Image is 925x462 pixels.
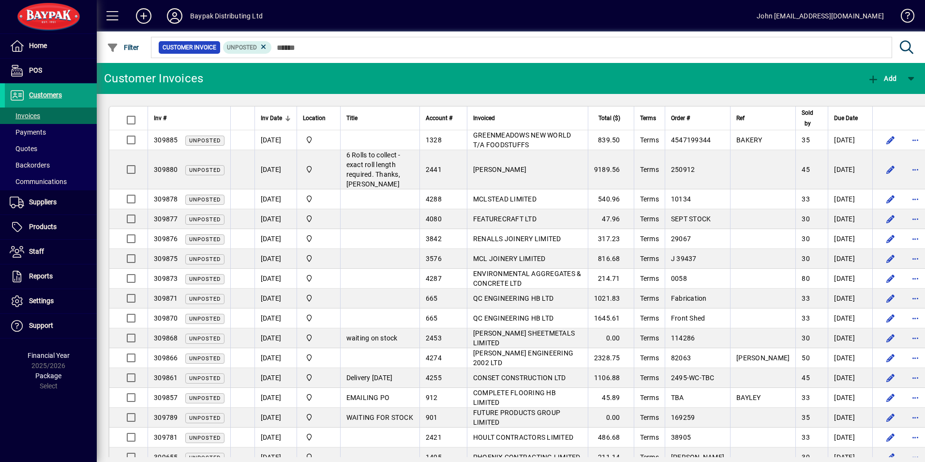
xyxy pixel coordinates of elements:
[426,255,442,262] span: 3576
[828,189,872,209] td: [DATE]
[671,255,697,262] span: J 39437
[473,166,526,173] span: [PERSON_NAME]
[640,414,659,421] span: Terms
[640,453,659,461] span: Terms
[882,310,898,326] button: Edit
[303,194,334,204] span: Baypak - Onekawa
[346,414,413,421] span: WAITING FOR STOCK
[473,453,581,461] span: PHOENIX CONTRACTING LIMITED
[303,333,334,343] span: Baypak - Onekawa
[834,113,866,123] div: Due Date
[828,308,872,328] td: [DATE]
[154,334,178,342] span: 309868
[588,428,634,447] td: 486.68
[154,314,178,322] span: 309870
[828,388,872,408] td: [DATE]
[671,275,687,282] span: 0058
[29,91,62,99] span: Customers
[828,130,872,150] td: [DATE]
[189,316,221,322] span: Unposted
[640,215,659,223] span: Terms
[473,389,556,406] span: COMPLETE FLOORING HB LIMITED
[254,348,297,368] td: [DATE]
[882,191,898,207] button: Edit
[802,433,810,441] span: 33
[588,368,634,388] td: 1106.88
[882,330,898,346] button: Edit
[671,433,691,441] span: 38905
[254,150,297,189] td: [DATE]
[473,329,575,347] span: [PERSON_NAME] SHEETMETALS LIMITED
[882,390,898,405] button: Edit
[303,214,334,224] span: Baypak - Onekawa
[671,195,691,203] span: 10134
[882,231,898,246] button: Edit
[10,128,46,136] span: Payments
[426,433,442,441] span: 2421
[908,191,923,207] button: More options
[254,408,297,428] td: [DATE]
[303,164,334,175] span: Baypak - Onekawa
[882,271,898,286] button: Edit
[908,231,923,246] button: More options
[802,166,810,173] span: 45
[802,314,810,322] span: 33
[588,269,634,289] td: 214.71
[190,8,263,24] div: Baypak Distributing Ltd
[346,113,358,123] span: Title
[261,113,291,123] div: Inv Date
[908,132,923,148] button: More options
[154,414,178,421] span: 309789
[29,42,47,49] span: Home
[908,251,923,266] button: More options
[154,235,178,243] span: 309876
[640,294,659,302] span: Terms
[757,8,884,24] div: John [EMAIL_ADDRESS][DOMAIN_NAME]
[473,113,582,123] div: Invoiced
[5,108,97,124] a: Invoices
[828,269,872,289] td: [DATE]
[303,273,334,284] span: Baypak - Onekawa
[29,297,54,305] span: Settings
[10,145,37,153] span: Quotes
[346,151,401,188] span: 6 Rolls to collect - exact roll length required. Thanks, [PERSON_NAME]
[303,113,334,123] div: Location
[426,453,442,461] span: 1495
[189,415,221,421] span: Unposted
[882,291,898,306] button: Edit
[29,223,57,231] span: Products
[154,275,178,282] span: 309873
[163,43,216,52] span: Customer Invoice
[473,113,495,123] span: Invoiced
[736,113,790,123] div: Ref
[473,314,553,322] span: QC ENGINEERING HB LTD
[882,410,898,425] button: Edit
[671,113,724,123] div: Order #
[671,354,691,362] span: 82063
[426,394,438,401] span: 912
[588,130,634,150] td: 839.50
[894,2,913,33] a: Knowledge Base
[802,294,810,302] span: 33
[303,372,334,383] span: Baypak - Onekawa
[640,334,659,342] span: Terms
[908,350,923,366] button: More options
[254,249,297,269] td: [DATE]
[189,395,221,401] span: Unposted
[303,432,334,443] span: Baypak - Onekawa
[671,414,695,421] span: 169259
[834,113,858,123] span: Due Date
[159,7,190,25] button: Profile
[594,113,629,123] div: Total ($)
[908,310,923,326] button: More options
[473,235,561,243] span: RENALLS JOINERY LIMITED
[303,412,334,423] span: Baypak - Onekawa
[154,294,178,302] span: 309871
[882,132,898,148] button: Edit
[189,336,221,342] span: Unposted
[10,178,67,185] span: Communications
[588,289,634,308] td: 1021.83
[671,294,707,302] span: Fabrication
[736,354,790,362] span: [PERSON_NAME]
[802,195,810,203] span: 33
